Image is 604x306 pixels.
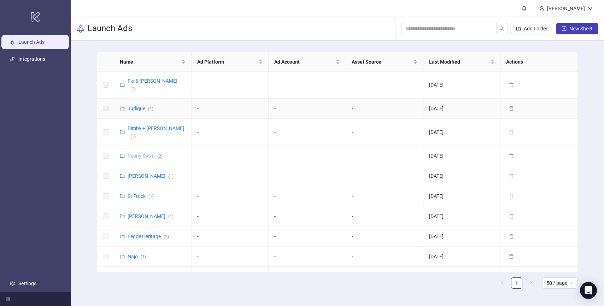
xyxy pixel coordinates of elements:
[192,52,269,72] th: Ad Platform
[346,146,423,166] td: -
[529,281,533,285] span: right
[120,234,125,239] span: folder
[128,254,146,259] a: Najo(1)
[499,26,504,31] span: search
[148,194,154,199] span: ( 1 )
[274,58,334,66] span: Ad Account
[346,119,423,146] td: -
[192,71,269,99] td: -
[516,26,521,31] span: folder-add
[511,278,522,288] a: 1
[120,173,125,178] span: folder
[141,254,146,259] span: ( 1 )
[128,234,169,239] a: Legoe Heritage(2)
[500,52,578,72] th: Actions
[346,206,423,226] td: -
[192,267,269,287] td: -
[120,214,125,219] span: folder
[509,234,514,239] span: delete
[509,173,514,178] span: delete
[157,154,163,159] span: ( 2 )
[423,226,501,247] td: [DATE]
[269,166,346,186] td: -
[525,277,536,289] li: Next Page
[269,226,346,247] td: -
[423,267,501,287] td: [DATE]
[346,226,423,247] td: -
[128,125,184,139] a: Bimby + [PERSON_NAME](1)
[269,247,346,267] td: -
[346,267,423,287] td: -
[192,166,269,186] td: -
[346,52,423,72] th: Asset Source
[509,194,514,199] span: delete
[510,23,553,34] button: Add Folder
[423,119,501,146] td: [DATE]
[522,6,527,11] span: bell
[269,186,346,206] td: -
[130,87,136,92] span: ( 1 )
[423,166,501,186] td: [DATE]
[6,296,11,301] span: menu-fold
[544,5,588,12] div: [PERSON_NAME]
[269,99,346,119] td: -
[509,82,514,87] span: delete
[197,58,257,66] span: Ad Platform
[497,277,508,289] button: left
[423,186,501,206] td: [DATE]
[148,106,153,111] span: ( 1 )
[509,153,514,158] span: delete
[192,226,269,247] td: -
[192,146,269,166] td: -
[88,23,132,34] h3: Launch Ads
[423,206,501,226] td: [DATE]
[423,71,501,99] td: [DATE]
[500,281,505,285] span: left
[128,173,174,179] a: [PERSON_NAME](1)
[346,247,423,267] td: -
[128,78,177,92] a: Flo & [PERSON_NAME](1)
[346,71,423,99] td: -
[269,206,346,226] td: -
[542,277,578,289] div: Page Size
[128,193,154,199] a: St Frock(1)
[509,130,514,135] span: delete
[580,282,597,299] div: Open Intercom Messenger
[269,52,346,72] th: Ad Account
[269,71,346,99] td: -
[130,134,136,139] span: ( 1 )
[569,26,593,31] span: New Sheet
[429,58,489,66] span: Last Modified
[423,52,501,72] th: Last Modified
[18,39,45,45] a: Launch Ads
[509,106,514,111] span: delete
[120,106,125,111] span: folder
[192,186,269,206] td: -
[192,206,269,226] td: -
[114,52,192,72] th: Name
[164,234,169,239] span: ( 2 )
[546,278,574,288] span: 50 / page
[497,277,508,289] li: Previous Page
[120,254,125,259] span: folder
[509,214,514,219] span: delete
[346,166,423,186] td: -
[269,119,346,146] td: -
[509,254,514,259] span: delete
[18,56,45,62] a: Integrations
[120,130,125,135] span: folder
[76,24,85,33] span: rocket
[352,58,412,66] span: Asset Source
[588,6,593,11] span: down
[269,267,346,287] td: -
[346,99,423,119] td: -
[128,213,174,219] a: [PERSON_NAME](1)
[562,26,567,31] span: plus-square
[525,277,536,289] button: right
[192,99,269,119] td: -
[120,194,125,199] span: folder
[423,247,501,267] td: [DATE]
[18,281,36,286] a: Settings
[168,214,174,219] span: ( 1 )
[511,277,522,289] li: 1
